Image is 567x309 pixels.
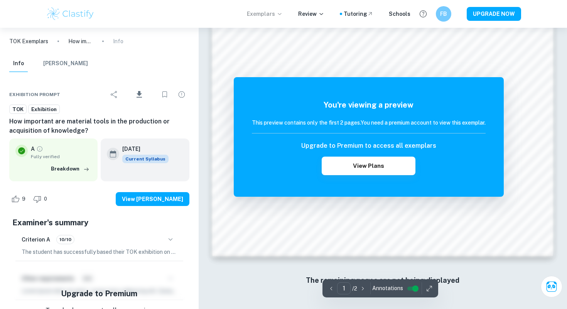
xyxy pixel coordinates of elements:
div: Report issue [174,87,189,102]
div: Dislike [31,193,51,205]
span: Current Syllabus [122,155,169,163]
div: This exemplar is based on the current syllabus. Feel free to refer to it for inspiration/ideas wh... [122,155,169,163]
button: FB [436,6,451,22]
span: 0 [40,195,51,203]
button: Breakdown [49,163,91,175]
span: Annotations [372,284,403,292]
div: Like [9,193,30,205]
a: Schools [389,10,410,18]
a: Grade fully verified [36,145,43,152]
span: Fully verified [31,153,91,160]
button: View [PERSON_NAME] [116,192,189,206]
button: Info [9,55,28,72]
a: TOK Exemplars [9,37,48,46]
span: TOK [10,106,26,113]
div: Bookmark [157,87,172,102]
span: Exhibition [29,106,59,113]
a: TOK [9,105,27,114]
button: Ask Clai [541,276,562,297]
h6: [DATE] [122,145,162,153]
p: Review [298,10,324,18]
p: The student has successfully based their TOK exhibition on one of the 35 prompts released by the ... [22,248,177,256]
p: / 2 [352,284,357,293]
a: Tutoring [344,10,373,18]
div: Download [123,84,155,105]
h6: FB [439,10,448,18]
h6: How important are material tools in the production or acquisition of knowledge? [9,117,189,135]
h5: You're viewing a preview [252,99,486,111]
button: [PERSON_NAME] [43,55,88,72]
div: Share [106,87,122,102]
p: A [31,145,35,153]
button: Help and Feedback [417,7,430,20]
p: How important are material tools in the production or acquisition of knowledge? [68,37,93,46]
a: Exhibition [28,105,60,114]
button: UPGRADE NOW [467,7,521,21]
h6: The remaining pages are not being displayed [228,275,537,286]
p: Exemplars [247,10,283,18]
h5: Upgrade to Premium [61,288,137,299]
span: 10/10 [57,236,74,243]
h6: Upgrade to Premium to access all exemplars [301,141,436,150]
p: Info [113,37,123,46]
span: Exhibition Prompt [9,91,60,98]
img: Clastify logo [46,6,95,22]
h6: Criterion A [22,235,50,244]
button: View Plans [322,157,415,175]
h5: Examiner's summary [12,217,186,228]
h6: This preview contains only the first 2 pages. You need a premium account to view this exemplar. [252,118,486,127]
span: 9 [18,195,30,203]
